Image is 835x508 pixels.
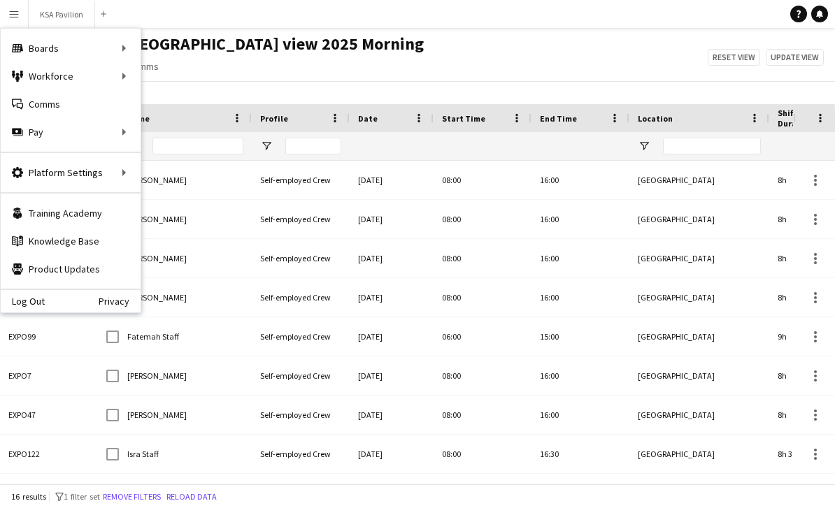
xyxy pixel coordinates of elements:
input: Location Filter Input [663,138,761,154]
div: Self-employed Crew [252,356,350,395]
button: Open Filter Menu [260,140,273,152]
span: Isra Staff [127,449,159,459]
span: [PERSON_NAME] [127,214,187,224]
div: 08:00 [434,200,531,238]
div: [GEOGRAPHIC_DATA] [629,239,769,277]
button: Open Filter Menu [638,140,650,152]
div: 15:00 [531,317,629,356]
div: [DATE] [350,200,434,238]
div: Self-employed Crew [252,317,350,356]
input: Name Filter Input [152,138,243,154]
div: 08:00 [434,356,531,395]
span: Shift Duration [778,108,828,129]
a: Knowledge Base [1,227,141,255]
div: Self-employed Crew [252,278,350,317]
a: Comms [1,90,141,118]
button: Remove filters [100,489,164,505]
a: Product Updates [1,255,141,283]
div: [GEOGRAPHIC_DATA] [629,395,769,434]
div: [GEOGRAPHIC_DATA] [629,278,769,317]
span: Start Time [442,113,485,124]
div: 06:00 [434,317,531,356]
div: Platform Settings [1,159,141,187]
div: [DATE] [350,317,434,356]
div: Workforce [1,62,141,90]
div: [DATE] [350,239,434,277]
span: [PERSON_NAME] [127,292,187,303]
div: [DATE] [350,356,434,395]
div: [DATE] [350,395,434,434]
button: Update view [766,49,824,66]
div: [GEOGRAPHIC_DATA] [629,200,769,238]
div: 16:00 [531,278,629,317]
span: End Time [540,113,577,124]
button: KSA Pavilion [29,1,95,28]
div: 08:00 [434,161,531,199]
span: [PERSON_NAME] [127,175,187,185]
div: 16:00 [531,356,629,395]
div: [GEOGRAPHIC_DATA] [629,435,769,473]
div: 08:00 [434,278,531,317]
div: 08:00 [434,239,531,277]
button: Reload data [164,489,220,505]
a: Log Out [1,296,45,307]
span: [PERSON_NAME] [127,409,187,420]
div: 16:00 [531,395,629,434]
a: Comms [122,57,164,75]
span: Comms [127,60,159,73]
div: [GEOGRAPHIC_DATA] [629,356,769,395]
a: Privacy [99,296,141,307]
span: New of Osaka view 2025 Morning [59,34,424,55]
span: [PERSON_NAME] [127,370,187,381]
span: Profile [260,113,288,124]
div: Boards [1,34,141,62]
div: Self-employed Crew [252,435,350,473]
span: Fatemah Staff [127,331,179,342]
div: Self-employed Crew [252,200,350,238]
div: 16:00 [531,239,629,277]
span: Date [358,113,378,124]
div: [GEOGRAPHIC_DATA] [629,161,769,199]
div: Pay [1,118,141,146]
a: Training Academy [1,199,141,227]
button: Reset view [708,49,760,66]
div: [DATE] [350,161,434,199]
div: 16:00 [531,200,629,238]
span: Location [638,113,673,124]
span: [PERSON_NAME] [127,253,187,263]
div: 08:00 [434,395,531,434]
div: Self-employed Crew [252,161,350,199]
span: 1 filter set [64,491,100,502]
div: 16:30 [531,435,629,473]
div: [DATE] [350,435,434,473]
div: Self-employed Crew [252,395,350,434]
div: 16:00 [531,161,629,199]
div: Self-employed Crew [252,239,350,277]
div: [GEOGRAPHIC_DATA] [629,317,769,356]
input: Profile Filter Input [285,138,341,154]
div: 08:00 [434,435,531,473]
div: [DATE] [350,278,434,317]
